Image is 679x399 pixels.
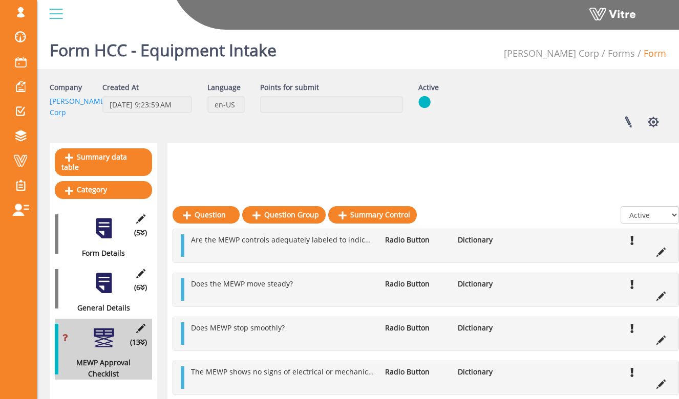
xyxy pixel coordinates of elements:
[55,248,144,259] div: Form Details
[207,82,241,93] label: Language
[453,278,525,290] li: Dictionary
[55,302,144,314] div: General Details
[50,96,107,117] a: [PERSON_NAME] Corp
[380,366,453,378] li: Radio Button
[418,96,431,108] img: yes
[191,367,421,376] span: The MEWP shows no signs of electrical or mechanical malfunction?
[260,82,319,93] label: Points for submit
[380,322,453,334] li: Radio Button
[134,282,147,293] span: (6 )
[242,206,326,224] a: Question Group
[134,227,147,238] span: (5 )
[173,206,240,224] a: Question
[380,278,453,290] li: Radio Button
[130,337,147,348] span: (13 )
[453,366,525,378] li: Dictionary
[418,82,439,93] label: Active
[328,206,417,224] a: Summary Control
[453,322,525,334] li: Dictionary
[608,47,635,59] a: Forms
[50,26,277,69] h1: Form HCC - Equipment Intake
[453,234,525,246] li: Dictionary
[55,357,144,380] div: MEWP Approval Checklist
[191,323,285,332] span: Does MEWP stop smoothly?
[55,148,152,176] a: Summary data table
[635,46,666,60] li: Form
[55,181,152,198] a: Category
[50,82,82,93] label: Company
[102,82,139,93] label: Created At
[191,235,459,245] span: Are the MEWP controls adequately labeled to indicate direction of movement?
[504,47,599,59] span: 210
[191,279,293,289] span: Does the MEWP move steady?
[380,234,453,246] li: Radio Button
